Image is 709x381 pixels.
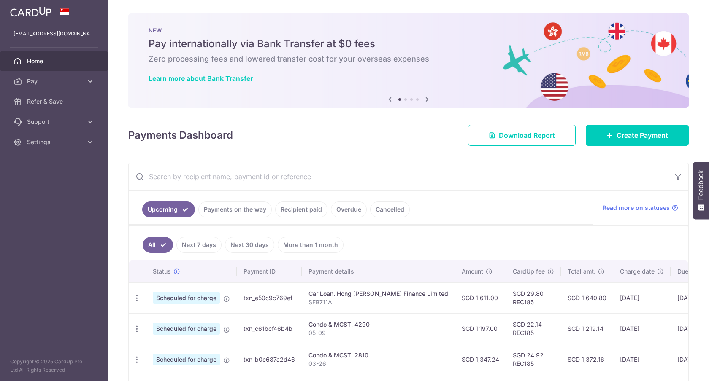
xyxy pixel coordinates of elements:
[153,267,171,276] span: Status
[278,237,344,253] a: More than 1 month
[10,7,51,17] img: CardUp
[331,201,367,217] a: Overdue
[275,201,327,217] a: Recipient paid
[506,344,561,375] td: SGD 24.92 REC185
[455,344,506,375] td: SGD 1,347.24
[561,344,613,375] td: SGD 1,372.16
[302,260,455,282] th: Payment details
[237,344,302,375] td: txn_b0c687a2d46
[620,267,655,276] span: Charge date
[149,37,668,51] h5: Pay internationally via Bank Transfer at $0 fees
[677,267,703,276] span: Due date
[149,54,668,64] h6: Zero processing fees and lowered transfer cost for your overseas expenses
[462,267,483,276] span: Amount
[27,97,83,106] span: Refer & Save
[14,30,95,38] p: [EMAIL_ADDRESS][DOMAIN_NAME]
[561,282,613,313] td: SGD 1,640.80
[153,354,220,365] span: Scheduled for charge
[370,201,410,217] a: Cancelled
[568,267,595,276] span: Total amt.
[455,313,506,344] td: SGD 1,197.00
[128,128,233,143] h4: Payments Dashboard
[308,329,448,337] p: 05-09
[513,267,545,276] span: CardUp fee
[237,313,302,344] td: txn_c61bcf46b4b
[468,125,576,146] a: Download Report
[237,282,302,313] td: txn_e50c9c769ef
[27,77,83,86] span: Pay
[308,360,448,368] p: 03-26
[455,282,506,313] td: SGD 1,611.00
[613,282,671,313] td: [DATE]
[693,162,709,219] button: Feedback - Show survey
[225,237,274,253] a: Next 30 days
[237,260,302,282] th: Payment ID
[603,204,678,212] a: Read more on statuses
[506,282,561,313] td: SGD 29.80 REC185
[142,201,195,217] a: Upcoming
[149,27,668,34] p: NEW
[561,313,613,344] td: SGD 1,219.14
[308,320,448,329] div: Condo & MCST. 4290
[308,351,448,360] div: Condo & MCST. 2810
[153,292,220,304] span: Scheduled for charge
[27,138,83,146] span: Settings
[128,13,689,108] img: Bank transfer banner
[308,298,448,306] p: SFB711A
[129,163,668,190] input: Search by recipient name, payment id or reference
[613,344,671,375] td: [DATE]
[617,130,668,140] span: Create Payment
[308,290,448,298] div: Car Loan. Hong [PERSON_NAME] Finance Limited
[176,237,222,253] a: Next 7 days
[143,237,173,253] a: All
[613,313,671,344] td: [DATE]
[198,201,272,217] a: Payments on the way
[27,118,83,126] span: Support
[603,204,670,212] span: Read more on statuses
[586,125,689,146] a: Create Payment
[506,313,561,344] td: SGD 22.14 REC185
[149,74,253,83] a: Learn more about Bank Transfer
[697,170,705,200] span: Feedback
[27,57,83,65] span: Home
[499,130,555,140] span: Download Report
[153,323,220,335] span: Scheduled for charge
